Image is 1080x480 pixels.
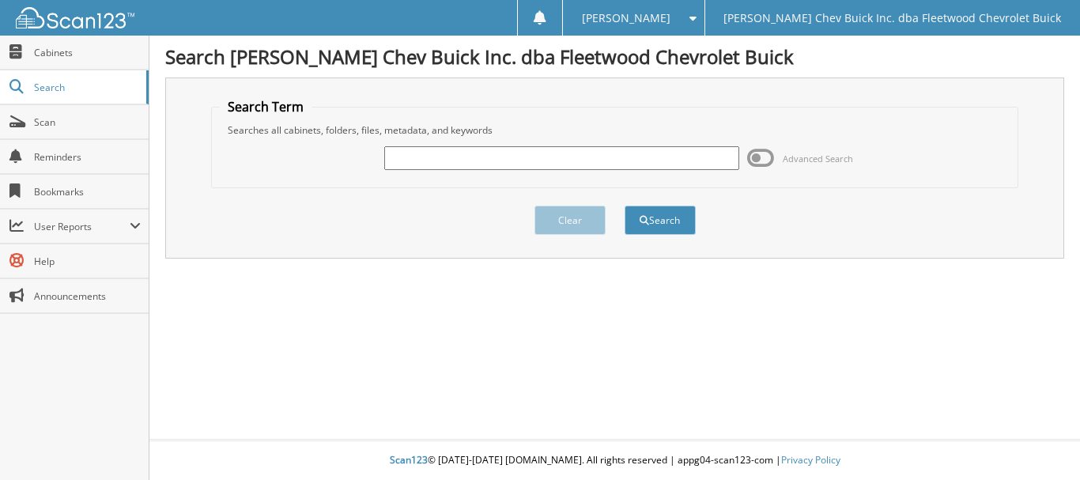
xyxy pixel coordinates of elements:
span: Bookmarks [34,185,141,198]
iframe: Chat Widget [1001,404,1080,480]
span: Help [34,255,141,268]
span: Advanced Search [783,153,853,164]
a: Privacy Policy [781,453,840,467]
span: [PERSON_NAME] Chev Buick Inc. dba Fleetwood Chevrolet Buick [723,13,1061,23]
span: Scan123 [390,453,428,467]
button: Search [625,206,696,235]
span: Reminders [34,150,141,164]
span: Cabinets [34,46,141,59]
button: Clear [534,206,606,235]
span: Scan [34,115,141,129]
img: scan123-logo-white.svg [16,7,134,28]
legend: Search Term [220,98,312,115]
span: [PERSON_NAME] [582,13,670,23]
h1: Search [PERSON_NAME] Chev Buick Inc. dba Fleetwood Chevrolet Buick [165,43,1064,70]
span: Announcements [34,289,141,303]
span: Search [34,81,138,94]
div: Searches all cabinets, folders, files, metadata, and keywords [220,123,1010,137]
div: © [DATE]-[DATE] [DOMAIN_NAME]. All rights reserved | appg04-scan123-com | [149,441,1080,480]
span: User Reports [34,220,130,233]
